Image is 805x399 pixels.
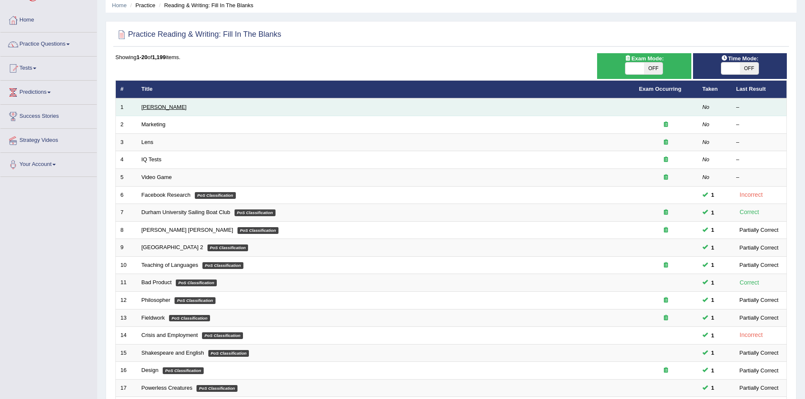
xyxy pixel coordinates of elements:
[708,208,718,217] span: You can still take this question
[237,227,278,234] em: PoS Classification
[708,243,718,252] span: You can still take this question
[736,348,782,357] div: Partially Correct
[639,138,693,147] div: Exam occurring question
[718,54,762,63] span: Time Mode:
[142,174,172,180] a: Video Game
[736,330,766,340] div: Incorrect
[736,138,782,147] div: –
[702,121,709,128] em: No
[708,331,718,340] span: You can still take this question
[736,156,782,164] div: –
[115,53,787,61] div: Showing of items.
[708,261,718,269] span: You can still take this question
[639,296,693,304] div: Exam occurring question
[621,54,667,63] span: Exam Mode:
[0,129,97,150] a: Strategy Videos
[116,379,137,397] td: 17
[116,221,137,239] td: 8
[137,81,634,98] th: Title
[736,383,782,392] div: Partially Correct
[142,139,153,145] a: Lens
[142,385,193,391] a: Powerless Creatures
[0,8,97,30] a: Home
[142,315,165,321] a: Fieldwork
[163,367,204,374] em: PoS Classification
[142,332,198,338] a: Crisis and Employment
[639,121,693,129] div: Exam occurring question
[702,156,709,163] em: No
[116,169,137,187] td: 5
[116,81,137,98] th: #
[142,227,233,233] a: [PERSON_NAME] [PERSON_NAME]
[116,327,137,345] td: 14
[116,344,137,362] td: 15
[639,156,693,164] div: Exam occurring question
[116,116,137,134] td: 2
[116,309,137,327] td: 13
[142,350,204,356] a: Shakespeare and English
[116,291,137,309] td: 12
[175,297,216,304] em: PoS Classification
[202,262,243,269] em: PoS Classification
[736,207,763,217] div: Correct
[116,274,137,292] td: 11
[157,1,253,9] li: Reading & Writing: Fill In The Blanks
[736,278,763,288] div: Correct
[597,53,691,79] div: Show exams occurring in exams
[708,296,718,304] span: You can still take this question
[736,174,782,182] div: –
[112,2,127,8] a: Home
[639,314,693,322] div: Exam occurring question
[639,86,681,92] a: Exam Occurring
[736,121,782,129] div: –
[736,296,782,304] div: Partially Correct
[142,297,171,303] a: Philosopher
[169,315,210,322] em: PoS Classification
[639,174,693,182] div: Exam occurring question
[196,385,237,392] em: PoS Classification
[731,81,787,98] th: Last Result
[116,133,137,151] td: 3
[142,244,203,250] a: [GEOGRAPHIC_DATA] 2
[115,28,281,41] h2: Practice Reading & Writing: Fill In The Blanks
[702,104,709,110] em: No
[208,350,249,357] em: PoS Classification
[639,366,693,375] div: Exam occurring question
[708,225,718,234] span: You can still take this question
[708,190,718,199] span: You can still take this question
[152,54,166,60] b: 1,199
[207,244,248,251] em: PoS Classification
[142,279,172,285] a: Bad Product
[142,367,158,373] a: Design
[736,225,782,234] div: Partially Correct
[639,261,693,269] div: Exam occurring question
[142,121,166,128] a: Marketing
[128,1,155,9] li: Practice
[0,57,97,78] a: Tests
[644,62,663,74] span: OFF
[639,226,693,234] div: Exam occurring question
[142,156,161,163] a: IQ Tests
[202,332,243,339] em: PoS Classification
[0,33,97,54] a: Practice Questions
[142,262,198,268] a: Teaching of Languages
[639,209,693,217] div: Exam occurring question
[142,209,230,215] a: Durham University Sailing Boat Club
[708,383,718,392] span: You can still take this question
[736,243,782,252] div: Partially Correct
[116,362,137,380] td: 16
[0,153,97,174] a: Your Account
[116,256,137,274] td: 10
[702,174,709,180] em: No
[708,366,718,375] span: You can still take this question
[176,280,217,286] em: PoS Classification
[702,139,709,145] em: No
[708,348,718,357] span: You can still take this question
[736,190,766,200] div: Incorrect
[116,98,137,116] td: 1
[708,313,718,322] span: You can still take this question
[136,54,147,60] b: 1-20
[0,105,97,126] a: Success Stories
[142,192,191,198] a: Facebook Research
[708,278,718,287] span: You can still take this question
